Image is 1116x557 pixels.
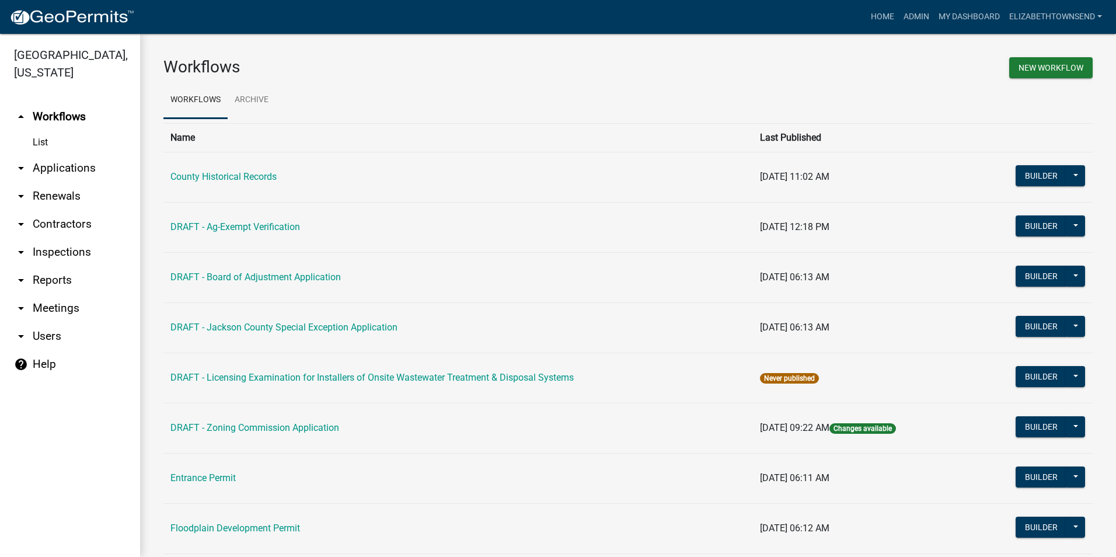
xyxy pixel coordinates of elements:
span: [DATE] 06:12 AM [760,523,829,534]
button: Builder [1016,416,1067,437]
i: arrow_drop_down [14,245,28,259]
button: Builder [1016,316,1067,337]
a: DRAFT - Licensing Examination for Installers of Onsite Wastewater Treatment & Disposal Systems [170,372,574,383]
i: help [14,357,28,371]
a: Workflows [163,82,228,119]
a: Home [866,6,899,28]
span: [DATE] 12:18 PM [760,221,829,232]
span: Never published [760,373,819,384]
button: Builder [1016,165,1067,186]
button: Builder [1016,266,1067,287]
a: Floodplain Development Permit [170,523,300,534]
a: DRAFT - Board of Adjustment Application [170,271,341,283]
a: DRAFT - Ag-Exempt Verification [170,221,300,232]
i: arrow_drop_down [14,273,28,287]
th: Last Published [753,123,974,152]
button: Builder [1016,467,1067,488]
a: DRAFT - Zoning Commission Application [170,422,339,433]
th: Name [163,123,753,152]
a: Entrance Permit [170,472,236,483]
span: [DATE] 11:02 AM [760,171,829,182]
a: My Dashboard [934,6,1005,28]
a: Admin [899,6,934,28]
i: arrow_drop_down [14,161,28,175]
i: arrow_drop_down [14,189,28,203]
h3: Workflows [163,57,619,77]
button: Builder [1016,215,1067,236]
span: [DATE] 09:22 AM [760,422,829,433]
button: Builder [1016,517,1067,538]
a: County Historical Records [170,171,277,182]
span: [DATE] 06:13 AM [760,271,829,283]
i: arrow_drop_down [14,217,28,231]
button: New Workflow [1009,57,1093,78]
span: [DATE] 06:11 AM [760,472,829,483]
span: Changes available [829,423,896,434]
button: Builder [1016,366,1067,387]
i: arrow_drop_down [14,329,28,343]
span: [DATE] 06:13 AM [760,322,829,333]
a: ElizabethTownsend [1005,6,1107,28]
i: arrow_drop_down [14,301,28,315]
a: DRAFT - Jackson County Special Exception Application [170,322,397,333]
a: Archive [228,82,275,119]
i: arrow_drop_up [14,110,28,124]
